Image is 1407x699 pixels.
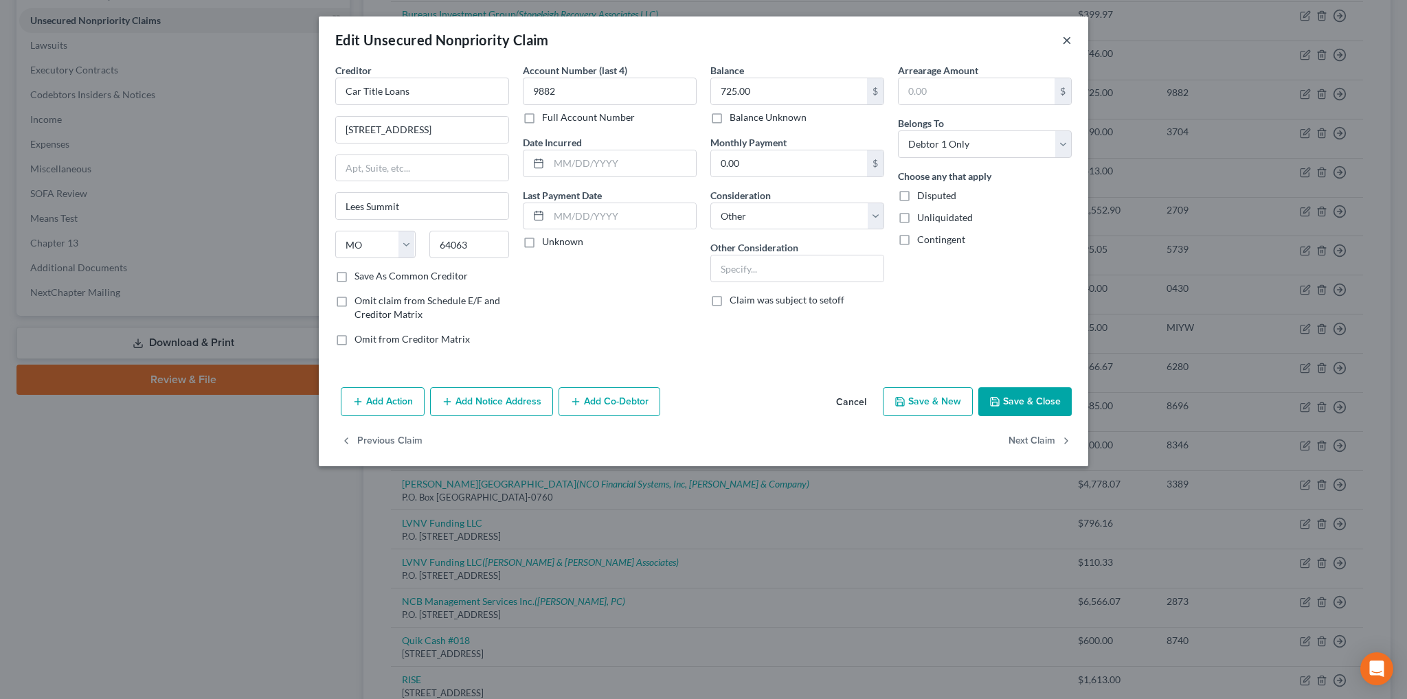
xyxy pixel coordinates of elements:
[1055,78,1071,104] div: $
[710,63,744,78] label: Balance
[898,117,944,129] span: Belongs To
[1062,32,1072,48] button: ×
[730,111,807,124] label: Balance Unknown
[710,240,798,255] label: Other Consideration
[917,190,956,201] span: Disputed
[1360,652,1393,685] div: Open Intercom Messenger
[917,233,965,245] span: Contingent
[917,211,973,223] span: Unliquidated
[711,150,867,176] input: 0.00
[711,255,883,282] input: Specify...
[867,78,883,104] div: $
[711,78,867,104] input: 0.00
[710,135,787,150] label: Monthly Payment
[883,387,973,416] button: Save & New
[336,117,508,143] input: Enter address...
[978,387,1072,416] button: Save & Close
[354,295,500,320] span: Omit claim from Schedule E/F and Creditor Matrix
[899,78,1055,104] input: 0.00
[549,203,696,229] input: MM/DD/YYYY
[429,231,510,258] input: Enter zip...
[341,387,425,416] button: Add Action
[898,63,978,78] label: Arrearage Amount
[867,150,883,176] div: $
[354,269,468,283] label: Save As Common Creditor
[825,389,877,416] button: Cancel
[730,294,844,306] span: Claim was subject to setoff
[523,135,582,150] label: Date Incurred
[523,78,697,105] input: XXXX
[335,78,509,105] input: Search creditor by name...
[336,155,508,181] input: Apt, Suite, etc...
[898,169,991,183] label: Choose any that apply
[542,111,635,124] label: Full Account Number
[1009,427,1072,456] button: Next Claim
[710,188,771,203] label: Consideration
[335,65,372,76] span: Creditor
[559,387,660,416] button: Add Co-Debtor
[549,150,696,176] input: MM/DD/YYYY
[523,63,627,78] label: Account Number (last 4)
[336,193,508,219] input: Enter city...
[523,188,602,203] label: Last Payment Date
[341,427,423,456] button: Previous Claim
[335,30,549,49] div: Edit Unsecured Nonpriority Claim
[430,387,553,416] button: Add Notice Address
[354,333,470,345] span: Omit from Creditor Matrix
[542,235,583,249] label: Unknown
